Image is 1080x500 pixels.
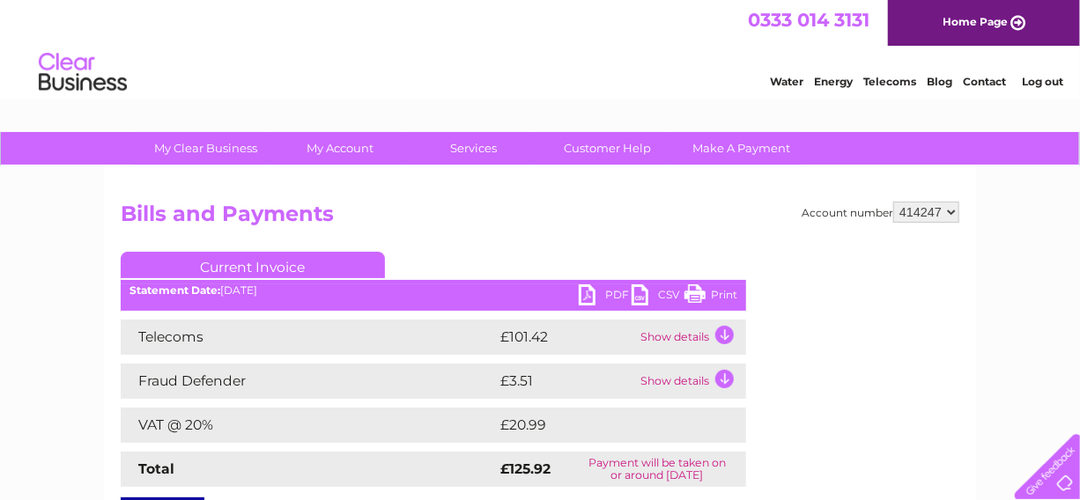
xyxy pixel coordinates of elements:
a: Energy [814,75,853,88]
a: Blog [927,75,952,88]
div: Clear Business is a trading name of Verastar Limited (registered in [GEOGRAPHIC_DATA] No. 3667643... [125,10,958,85]
td: Fraud Defender [121,364,496,399]
a: Contact [963,75,1006,88]
div: [DATE] [121,284,746,297]
div: Account number [802,202,959,223]
a: 0333 014 3131 [748,9,869,31]
a: Log out [1022,75,1063,88]
td: Show details [636,320,746,355]
td: Show details [636,364,746,399]
td: Telecoms [121,320,496,355]
a: Water [770,75,803,88]
strong: £125.92 [500,460,551,477]
a: Telecoms [863,75,916,88]
a: Print [684,284,737,310]
a: My Account [268,132,413,165]
td: £101.42 [496,320,636,355]
a: PDF [579,284,632,310]
a: Customer Help [536,132,681,165]
a: Make A Payment [669,132,815,165]
td: £3.51 [496,364,636,399]
td: £20.99 [496,408,712,443]
a: Services [402,132,547,165]
a: CSV [632,284,684,310]
a: My Clear Business [134,132,279,165]
strong: Total [138,460,174,477]
b: Statement Date: [129,283,220,297]
h2: Bills and Payments [121,202,959,235]
td: VAT @ 20% [121,408,496,443]
a: Current Invoice [121,252,385,278]
td: Payment will be taken on or around [DATE] [568,452,746,487]
img: logo.png [38,46,128,99]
